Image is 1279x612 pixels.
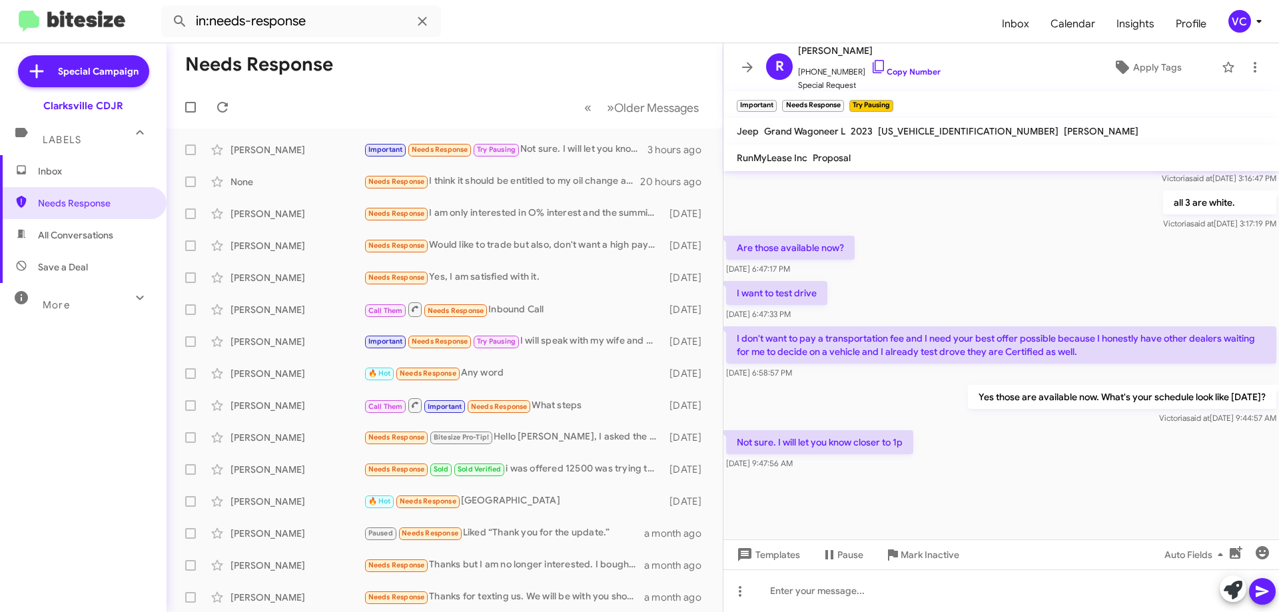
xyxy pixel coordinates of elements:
[737,100,777,112] small: Important
[364,142,647,157] div: Not sure. I will let you know closer to 1p
[368,593,425,601] span: Needs Response
[368,465,425,473] span: Needs Response
[1078,55,1215,79] button: Apply Tags
[811,543,874,567] button: Pause
[364,493,663,509] div: [GEOGRAPHIC_DATA]
[43,134,81,146] span: Labels
[364,525,644,541] div: Liked “Thank you for the update.”
[968,385,1276,409] p: Yes those are available now. What's your schedule look like [DATE]?
[726,326,1276,364] p: I don't want to pay a transportation fee and I need your best offer possible because I honestly h...
[1228,10,1251,33] div: VC
[663,303,712,316] div: [DATE]
[1164,543,1228,567] span: Auto Fields
[723,543,811,567] button: Templates
[663,367,712,380] div: [DATE]
[18,55,149,87] a: Special Campaign
[368,497,391,505] span: 🔥 Hot
[230,399,364,412] div: [PERSON_NAME]
[458,465,502,473] span: Sold Verified
[368,433,425,442] span: Needs Response
[1159,413,1276,423] span: Victoria [DATE] 9:44:57 AM
[230,143,364,156] div: [PERSON_NAME]
[402,529,458,537] span: Needs Response
[607,99,614,116] span: »
[644,591,712,604] div: a month ago
[1217,10,1264,33] button: VC
[576,94,600,121] button: Previous
[726,236,855,260] p: Are those available now?
[663,495,712,508] div: [DATE]
[38,260,88,274] span: Save a Deal
[364,301,663,318] div: Inbound Call
[1133,55,1182,79] span: Apply Tags
[364,334,663,349] div: I will speak with my wife and get back to u
[364,206,663,221] div: I am only interested in O% interest and the summit model in the 2 tone white and black with the t...
[644,527,712,540] div: a month ago
[782,100,843,112] small: Needs Response
[477,145,516,154] span: Try Pausing
[1186,413,1210,423] span: said at
[230,239,364,252] div: [PERSON_NAME]
[663,239,712,252] div: [DATE]
[1190,218,1214,228] span: said at
[584,99,592,116] span: «
[230,495,364,508] div: [PERSON_NAME]
[871,67,941,77] a: Copy Number
[230,463,364,476] div: [PERSON_NAME]
[471,402,528,411] span: Needs Response
[364,366,663,381] div: Any word
[878,125,1059,137] span: [US_VEHICLE_IDENTIFICATION_NUMBER]
[991,5,1040,43] a: Inbox
[364,238,663,253] div: Would like to trade but also, don't want a high payment and don't know if I can with this situation
[364,589,644,605] div: Thanks for texting us. We will be with you shortly. In the meantime, you can use this link to sav...
[43,99,123,113] div: Clarksville CDJR
[230,559,364,572] div: [PERSON_NAME]
[434,433,489,442] span: Bitesize Pro-Tip!
[1189,173,1212,183] span: said at
[1040,5,1106,43] a: Calendar
[1165,5,1217,43] a: Profile
[368,337,403,346] span: Important
[663,399,712,412] div: [DATE]
[1106,5,1165,43] a: Insights
[1163,190,1276,214] p: all 3 are white.
[428,306,484,315] span: Needs Response
[434,465,449,473] span: Sold
[230,303,364,316] div: [PERSON_NAME]
[849,100,893,112] small: Try Pausing
[400,369,456,378] span: Needs Response
[364,430,663,445] div: Hello [PERSON_NAME], I asked the team for a pre purchase inspection. But never heard back. I can'...
[230,527,364,540] div: [PERSON_NAME]
[364,397,663,414] div: What steps
[663,463,712,476] div: [DATE]
[726,458,793,468] span: [DATE] 9:47:56 AM
[364,270,663,285] div: Yes, I am satisfied with it.
[798,79,941,92] span: Special Request
[813,152,851,164] span: Proposal
[577,94,707,121] nav: Page navigation example
[185,54,333,75] h1: Needs Response
[368,273,425,282] span: Needs Response
[364,461,663,477] div: i was offered 12500 was trying to get 14500 and trying to get a little better deal since im tryin...
[663,271,712,284] div: [DATE]
[230,367,364,380] div: [PERSON_NAME]
[726,264,790,274] span: [DATE] 6:47:17 PM
[368,177,425,186] span: Needs Response
[726,309,791,319] span: [DATE] 6:47:33 PM
[874,543,970,567] button: Mark Inactive
[38,228,113,242] span: All Conversations
[640,175,712,188] div: 20 hours ago
[368,241,425,250] span: Needs Response
[400,497,456,505] span: Needs Response
[726,430,913,454] p: Not sure. I will let you know closer to 1p
[368,306,403,315] span: Call Them
[38,196,151,210] span: Needs Response
[364,557,644,573] div: Thanks but I am no longer interested. I bought something else.
[1163,218,1276,228] span: Victoria [DATE] 3:17:19 PM
[368,145,403,154] span: Important
[230,207,364,220] div: [PERSON_NAME]
[230,591,364,604] div: [PERSON_NAME]
[364,174,640,189] div: I think it should be entitled to my oil change and car rotation. Unfortunately it expired with it...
